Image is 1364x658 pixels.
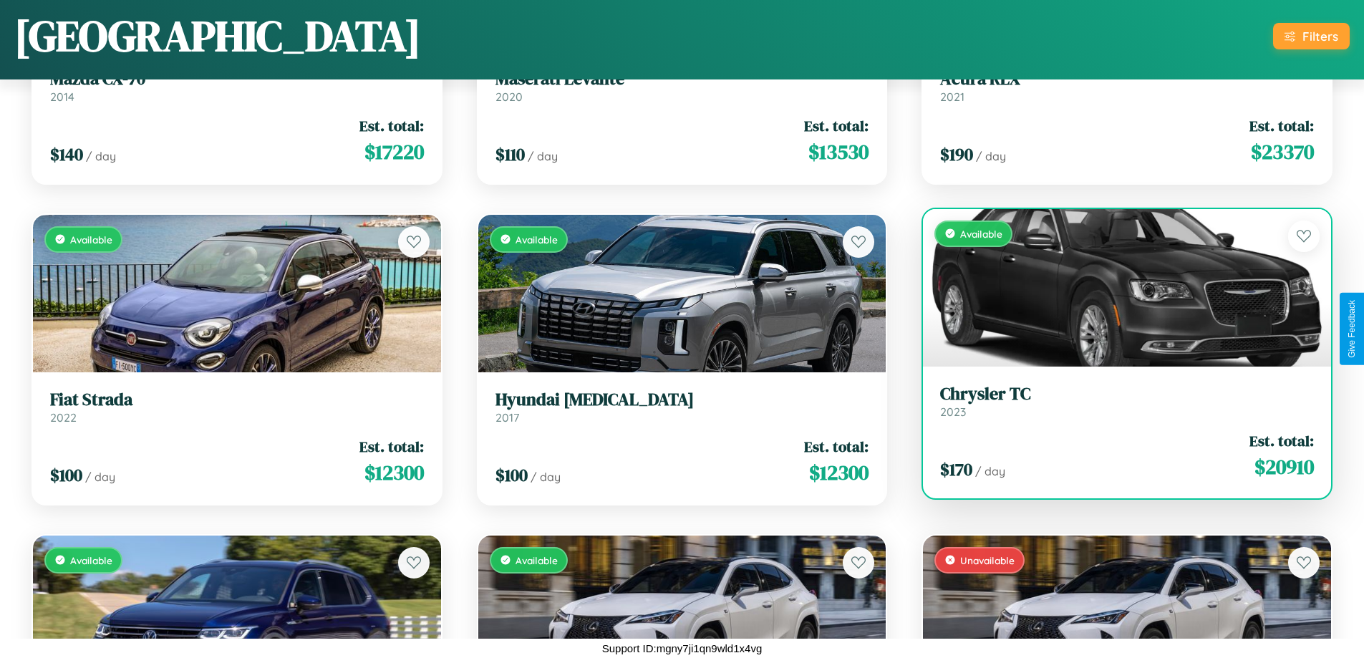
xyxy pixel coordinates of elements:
[940,384,1314,419] a: Chrysler TC2023
[531,470,561,484] span: / day
[940,69,1314,89] h3: Acura RLX
[495,89,523,104] span: 2020
[960,228,1002,240] span: Available
[70,233,112,246] span: Available
[50,89,74,104] span: 2014
[1249,115,1314,136] span: Est. total:
[50,463,82,487] span: $ 100
[940,458,972,481] span: $ 170
[975,464,1005,478] span: / day
[1273,23,1350,49] button: Filters
[976,149,1006,163] span: / day
[50,390,424,425] a: Fiat Strada2022
[1249,430,1314,451] span: Est. total:
[808,137,869,166] span: $ 13530
[50,142,83,166] span: $ 140
[960,554,1015,566] span: Unavailable
[940,89,964,104] span: 2021
[495,390,869,410] h3: Hyundai [MEDICAL_DATA]
[495,69,869,89] h3: Maserati Levante
[50,69,424,89] h3: Mazda CX-70
[495,142,525,166] span: $ 110
[528,149,558,163] span: / day
[804,436,869,457] span: Est. total:
[602,639,762,658] p: Support ID: mgny7ji1qn9wld1x4vg
[495,463,528,487] span: $ 100
[809,458,869,487] span: $ 12300
[495,69,869,104] a: Maserati Levante2020
[364,137,424,166] span: $ 17220
[1251,137,1314,166] span: $ 23370
[14,6,421,65] h1: [GEOGRAPHIC_DATA]
[940,384,1314,405] h3: Chrysler TC
[495,410,519,425] span: 2017
[50,410,77,425] span: 2022
[1347,300,1357,358] div: Give Feedback
[359,115,424,136] span: Est. total:
[50,390,424,410] h3: Fiat Strada
[495,390,869,425] a: Hyundai [MEDICAL_DATA]2017
[516,554,558,566] span: Available
[70,554,112,566] span: Available
[516,233,558,246] span: Available
[804,115,869,136] span: Est. total:
[1302,29,1338,44] div: Filters
[86,149,116,163] span: / day
[359,436,424,457] span: Est. total:
[50,69,424,104] a: Mazda CX-702014
[940,405,966,419] span: 2023
[1254,453,1314,481] span: $ 20910
[364,458,424,487] span: $ 12300
[940,69,1314,104] a: Acura RLX2021
[940,142,973,166] span: $ 190
[85,470,115,484] span: / day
